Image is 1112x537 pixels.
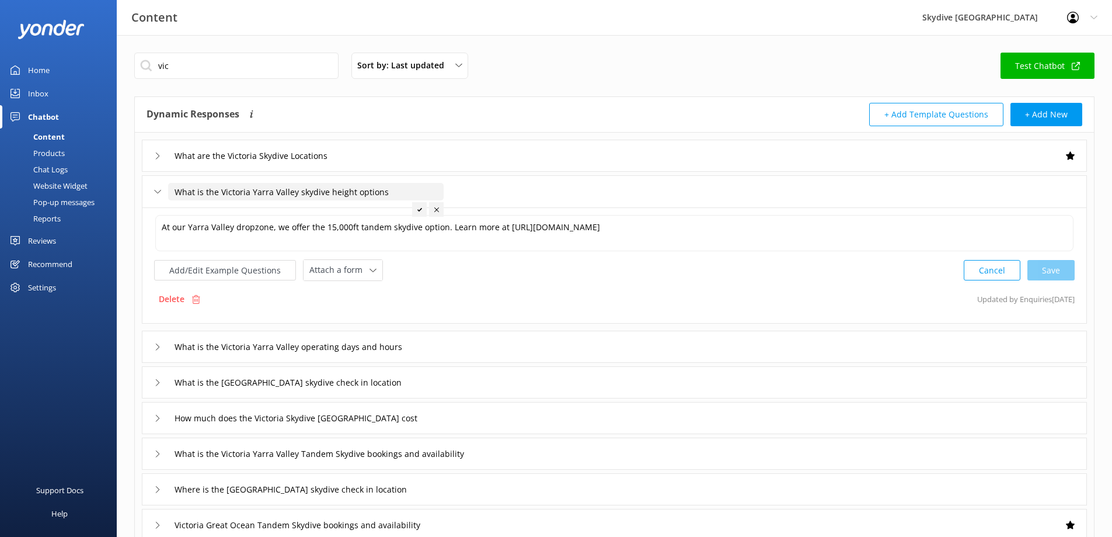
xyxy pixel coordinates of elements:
[28,252,72,276] div: Recommend
[7,161,68,178] div: Chat Logs
[28,276,56,299] div: Settings
[28,82,48,105] div: Inbox
[18,20,85,39] img: yonder-white-logo.png
[51,502,68,525] div: Help
[7,129,117,145] a: Content
[1001,53,1094,79] a: Test Chatbot
[309,264,369,276] span: Attach a form
[964,260,1020,280] button: Cancel
[7,129,65,145] div: Content
[977,288,1075,310] p: Updated by Enquiries [DATE]
[155,215,1073,251] textarea: At our Yarra Valley dropzone, we offer the 15,000ft tandem skydive option. Learn more at [URL][DO...
[7,145,65,161] div: Products
[131,8,177,27] h3: Content
[7,161,117,178] a: Chat Logs
[154,260,296,280] button: Add/Edit Example Questions
[7,145,117,161] a: Products
[7,178,88,194] div: Website Widget
[1010,103,1082,126] button: + Add New
[869,103,1003,126] button: + Add Template Questions
[159,293,184,306] p: Delete
[7,178,117,194] a: Website Widget
[147,103,239,126] h4: Dynamic Responses
[134,53,339,79] input: Search all Chatbot Content
[28,105,59,129] div: Chatbot
[28,58,50,82] div: Home
[7,210,117,227] a: Reports
[7,210,61,227] div: Reports
[357,59,451,72] span: Sort by: Last updated
[7,194,117,210] a: Pop-up messages
[28,229,56,252] div: Reviews
[7,194,95,210] div: Pop-up messages
[36,479,83,502] div: Support Docs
